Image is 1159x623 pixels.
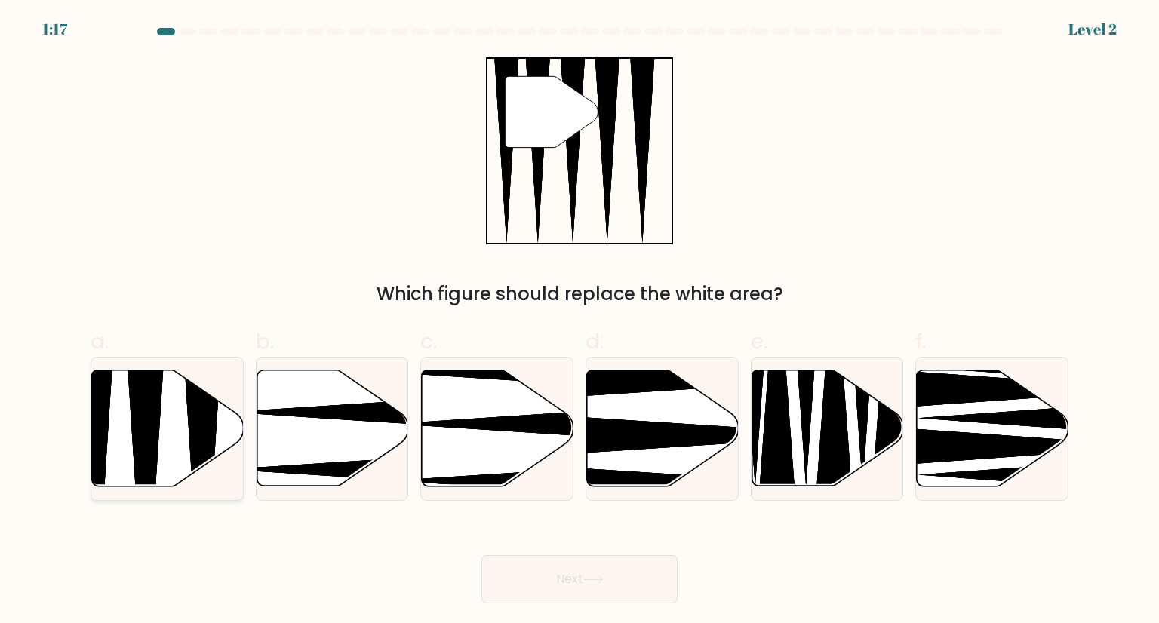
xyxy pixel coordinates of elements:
[256,327,274,356] span: b.
[586,327,604,356] span: d.
[91,327,109,356] span: a.
[100,281,1059,308] div: Which figure should replace the white area?
[1068,18,1117,41] div: Level 2
[481,555,678,603] button: Next
[751,327,767,356] span: e.
[420,327,437,356] span: c.
[505,76,598,147] g: "
[42,18,67,41] div: 1:17
[915,327,926,356] span: f.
